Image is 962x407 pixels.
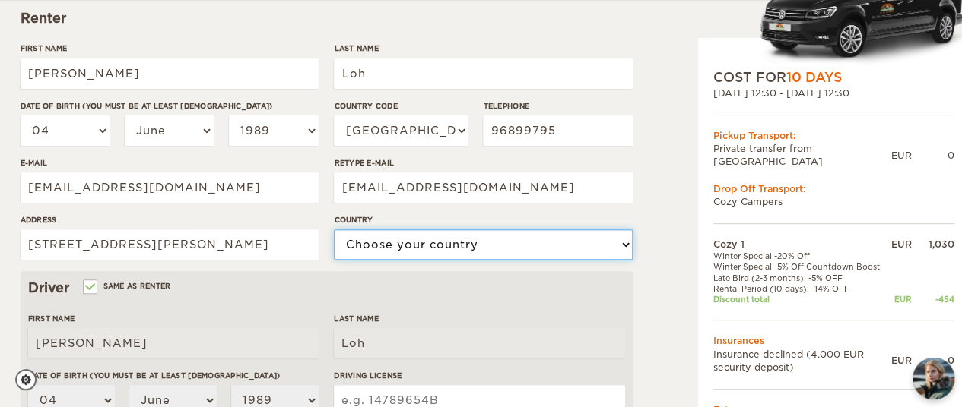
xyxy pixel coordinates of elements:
[713,68,954,87] div: COST FOR
[786,70,842,85] span: 10 Days
[21,214,319,226] label: Address
[334,58,632,89] input: e.g. Smith
[913,358,954,399] button: chat-button
[713,182,954,195] div: Drop Off Transport:
[21,172,319,203] input: e.g. example@example.com
[713,87,954,99] div: [DATE] 12:30 - [DATE] 12:30
[21,58,319,89] input: e.g. William
[713,283,891,294] td: Rental Period (10 days): -14% OFF
[28,328,319,358] input: e.g. William
[713,251,891,261] td: Winter Special -20% Off
[84,279,171,293] label: Same as renter
[334,370,624,381] label: Driving License
[15,369,46,390] a: Cookie settings
[891,354,912,367] div: EUR
[483,100,632,112] label: Telephone
[21,229,319,260] input: e.g. Street, City, Zip Code
[713,294,891,304] td: Discount total
[334,328,624,358] input: e.g. Smith
[912,294,954,304] div: -454
[334,43,632,54] label: Last Name
[891,294,912,304] div: EUR
[913,358,954,399] img: Freyja at Cozy Campers
[891,238,912,251] div: EUR
[713,129,954,142] div: Pickup Transport:
[713,238,891,251] td: Cozy 1
[713,348,891,374] td: Insurance declined (4.000 EUR security deposit)
[713,261,891,272] td: Winter Special -5% Off Countdown Boost
[334,157,632,169] label: Retype E-mail
[912,354,954,367] div: 0
[21,43,319,54] label: First Name
[21,157,319,169] label: E-mail
[912,149,954,162] div: 0
[334,214,632,226] label: Country
[334,313,624,324] label: Last Name
[713,195,954,208] td: Cozy Campers
[21,9,633,27] div: Renter
[28,370,319,381] label: Date of birth (You must be at least [DEMOGRAPHIC_DATA])
[713,142,891,168] td: Private transfer from [GEOGRAPHIC_DATA]
[891,149,912,162] div: EUR
[483,115,632,146] input: e.g. 1 234 567 890
[28,313,319,324] label: First Name
[713,334,954,347] td: Insurances
[84,283,94,293] input: Same as renter
[334,172,632,203] input: e.g. example@example.com
[21,100,319,112] label: Date of birth (You must be at least [DEMOGRAPHIC_DATA])
[912,238,954,251] div: 1,030
[28,279,625,297] div: Driver
[334,100,468,112] label: Country Code
[713,273,891,283] td: Late Bird (2-3 months): -5% OFF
